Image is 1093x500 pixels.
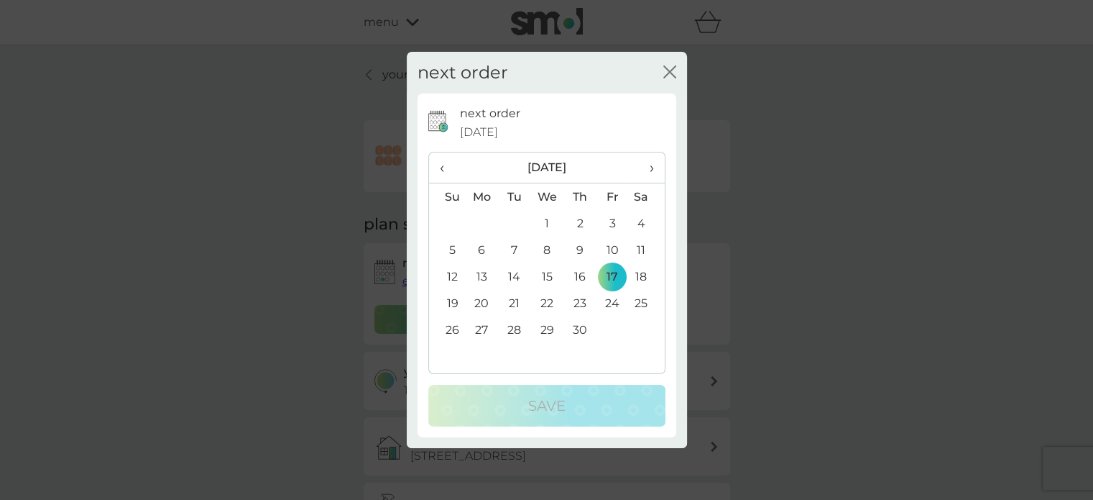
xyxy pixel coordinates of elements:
[530,263,563,290] td: 15
[528,394,566,417] p: Save
[530,183,563,211] th: We
[628,237,664,263] td: 11
[429,290,466,317] td: 19
[429,237,466,263] td: 5
[563,237,596,263] td: 9
[628,263,664,290] td: 18
[596,237,628,263] td: 10
[418,63,508,83] h2: next order
[563,183,596,211] th: Th
[498,263,530,290] td: 14
[563,317,596,343] td: 30
[596,183,628,211] th: Fr
[440,153,455,183] span: ‹
[563,263,596,290] td: 16
[596,290,628,317] td: 24
[466,290,499,317] td: 20
[498,183,530,211] th: Tu
[498,317,530,343] td: 28
[530,237,563,263] td: 8
[628,183,664,211] th: Sa
[460,104,520,123] p: next order
[428,385,665,427] button: Save
[460,123,498,142] span: [DATE]
[466,263,499,290] td: 13
[429,317,466,343] td: 26
[466,183,499,211] th: Mo
[628,210,664,237] td: 4
[466,153,629,183] th: [DATE]
[563,210,596,237] td: 2
[596,210,628,237] td: 3
[596,263,628,290] td: 17
[663,65,676,81] button: close
[466,237,499,263] td: 6
[429,263,466,290] td: 12
[429,183,466,211] th: Su
[639,153,653,183] span: ›
[563,290,596,317] td: 23
[498,290,530,317] td: 21
[530,317,563,343] td: 29
[530,290,563,317] td: 22
[498,237,530,263] td: 7
[530,210,563,237] td: 1
[628,290,664,317] td: 25
[466,317,499,343] td: 27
